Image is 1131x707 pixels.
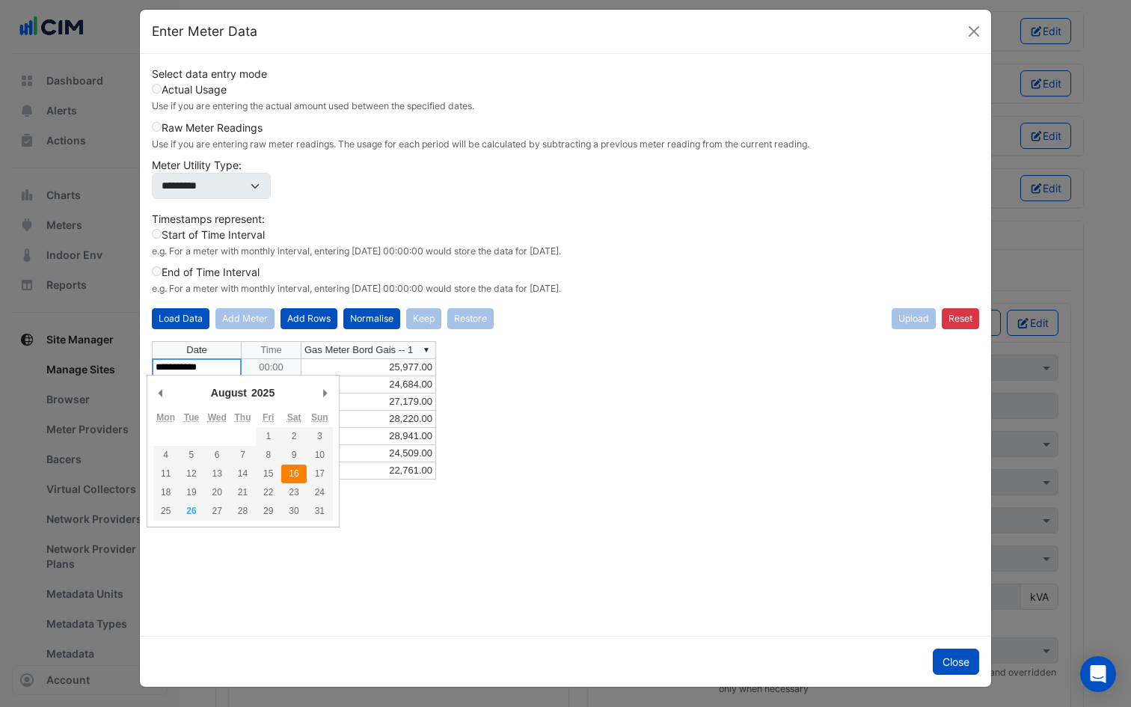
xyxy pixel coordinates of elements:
small: e.g. For a meter with monthly interval, entering [DATE] 00:00:00 would store the data for [DATE]. [152,283,561,294]
button: 4 [153,446,179,465]
abbr: Saturday [287,412,301,423]
button: 31 [307,502,332,521]
button: 2 [281,427,307,446]
button: 14 [230,465,255,483]
td: Date [152,341,242,359]
button: 6 [204,446,230,465]
button: 21 [230,483,255,502]
td: Gas Meter Bord Gais -- 1 [301,341,436,359]
button: 24 [307,483,332,502]
button: Load Data [152,308,209,329]
input: Start of Time Interval e.g. For a meter with monthly interval, entering [DATE] 00:00:00 would sto... [152,229,162,239]
div: Data needs to be normalised before uploading. [892,308,936,329]
td: Time [242,341,301,359]
td: 25,977.00 [301,359,436,376]
td: 22,761.00 [301,462,436,480]
button: 19 [179,483,204,502]
div: 2025 [249,382,277,404]
small: e.g. For a meter with monthly interval, entering [DATE] 00:00:00 would store the data for [DATE]. [152,245,561,257]
small: Use if you are entering raw meter readings. The usage for each period will be calculated by subtr... [152,138,809,150]
button: Close [933,649,979,675]
button: 23 [281,483,307,502]
abbr: Thursday [234,412,251,423]
button: 1 [256,427,281,446]
label: Actual Usage [152,82,474,113]
button: 18 [153,483,179,502]
abbr: Sunday [311,412,328,423]
button: 22 [256,483,281,502]
button: 26 [179,502,204,521]
button: 28 [230,502,255,521]
button: 11 [153,465,179,483]
td: 24,684.00 [301,376,436,394]
button: 10 [307,446,332,465]
abbr: Monday [156,412,175,423]
button: 9 [281,446,307,465]
button: Close [963,20,985,43]
button: 25 [153,502,179,521]
button: 20 [204,483,230,502]
input: End of Time Interval e.g. For a meter with monthly interval, entering [DATE] 00:00:00 would store... [152,266,162,276]
div: ▼ [420,342,432,358]
div: Open Intercom Messenger [1080,656,1116,692]
td: 28,220.00 [301,411,436,428]
abbr: Tuesday [184,412,199,423]
button: Normalise [343,308,400,329]
label: Raw Meter Readings [152,120,809,151]
div: August [209,382,249,404]
button: 30 [281,502,307,521]
button: Reset [942,308,979,329]
button: 29 [256,502,281,521]
label: Start of Time Interval [152,227,561,258]
abbr: Wednesday [208,412,227,423]
button: 8 [256,446,281,465]
div: Timestamps represent: [152,211,979,302]
label: Meter Utility Type: [152,157,271,199]
button: 13 [204,465,230,483]
button: 12 [179,465,204,483]
small: Use if you are entering the actual amount used between the specified dates. [152,100,474,111]
button: 15 [256,465,281,483]
button: Next Month [318,382,333,404]
input: Actual Usage Use if you are entering the actual amount used between the specified dates. [152,84,162,94]
td: 24,509.00 [301,445,436,462]
select: Meter Utility Type: [152,173,271,199]
button: Previous Month [153,382,168,404]
button: 7 [230,446,255,465]
input: Raw Meter Readings Use if you are entering raw meter readings. The usage for each period will be ... [152,122,162,132]
button: Add Rows [281,308,337,329]
label: End of Time Interval [152,264,561,296]
button: 16 [281,465,307,483]
td: 27,179.00 [301,394,436,411]
div: Select data entry mode [152,66,979,302]
h5: Enter Meter Data [152,22,257,41]
abbr: Friday [263,412,274,423]
button: 17 [307,465,332,483]
button: 3 [307,427,332,446]
td: 00:00 [242,359,301,376]
button: 5 [179,446,204,465]
button: 27 [204,502,230,521]
td: 28,941.00 [301,428,436,445]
